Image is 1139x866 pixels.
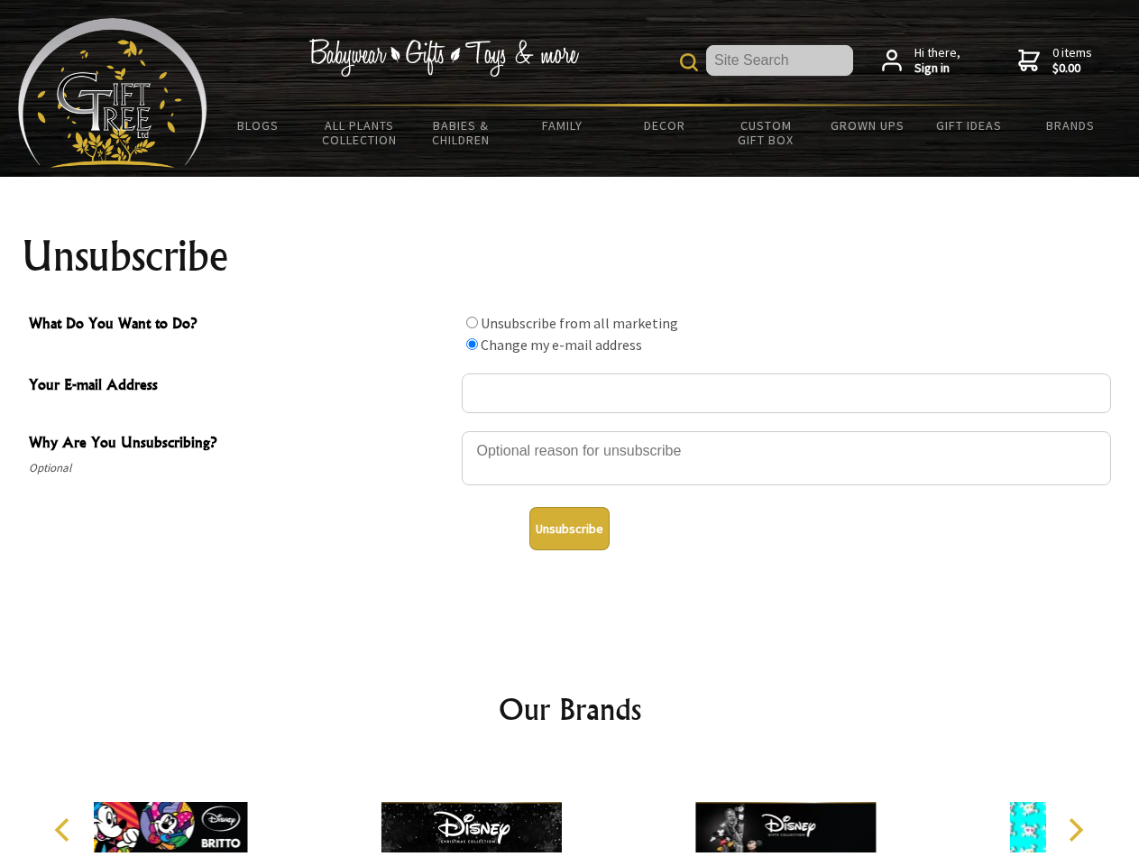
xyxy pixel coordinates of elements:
[816,106,918,144] a: Grown Ups
[207,106,309,144] a: BLOGS
[1055,810,1095,850] button: Next
[462,373,1111,413] input: Your E-mail Address
[29,373,453,400] span: Your E-mail Address
[918,106,1020,144] a: Gift Ideas
[29,312,453,338] span: What Do You Want to Do?
[29,431,453,457] span: Why Are You Unsubscribing?
[466,317,478,328] input: What Do You Want to Do?
[706,45,853,76] input: Site Search
[308,39,579,77] img: Babywear - Gifts - Toys & more
[1052,60,1092,77] strong: $0.00
[36,687,1104,731] h2: Our Brands
[613,106,715,144] a: Decor
[715,106,817,159] a: Custom Gift Box
[481,314,678,332] label: Unsubscribe from all marketing
[466,338,478,350] input: What Do You Want to Do?
[481,336,642,354] label: Change my e-mail address
[22,235,1118,278] h1: Unsubscribe
[914,45,960,77] span: Hi there,
[45,810,85,850] button: Previous
[29,457,453,479] span: Optional
[882,45,960,77] a: Hi there,Sign in
[1020,106,1122,144] a: Brands
[680,53,698,71] img: product search
[462,431,1111,485] textarea: Why Are You Unsubscribing?
[914,60,960,77] strong: Sign in
[529,507,610,550] button: Unsubscribe
[1052,44,1092,77] span: 0 items
[512,106,614,144] a: Family
[1018,45,1092,77] a: 0 items$0.00
[309,106,411,159] a: All Plants Collection
[18,18,207,168] img: Babyware - Gifts - Toys and more...
[410,106,512,159] a: Babies & Children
